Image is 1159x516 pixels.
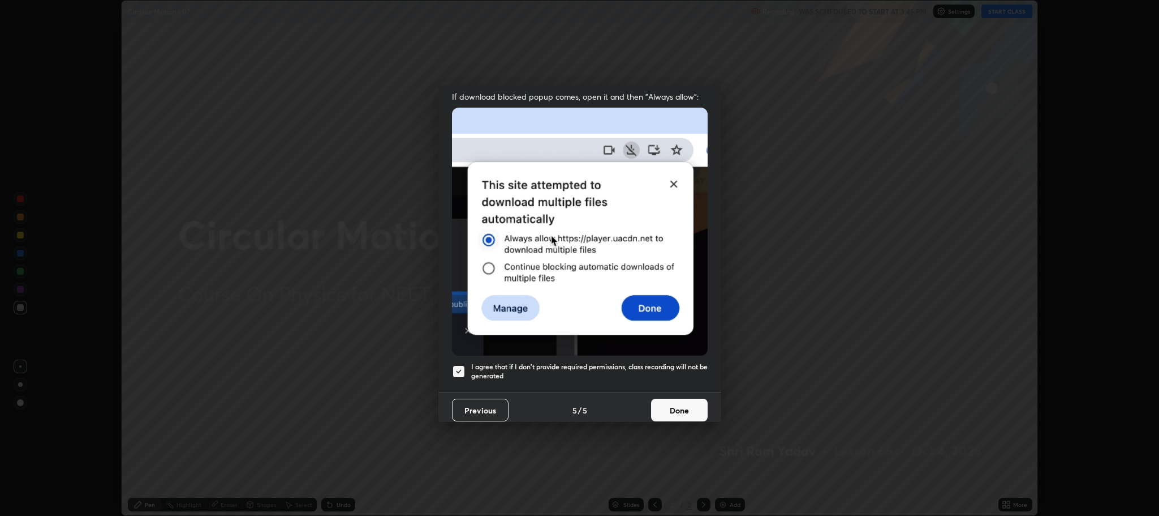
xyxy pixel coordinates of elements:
img: downloads-permission-blocked.gif [452,108,708,355]
span: If download blocked popup comes, open it and then "Always allow": [452,91,708,102]
button: Done [651,399,708,421]
h4: / [578,404,581,416]
h5: I agree that if I don't provide required permissions, class recording will not be generated [471,363,708,380]
h4: 5 [572,404,577,416]
button: Previous [452,399,509,421]
h4: 5 [583,404,587,416]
